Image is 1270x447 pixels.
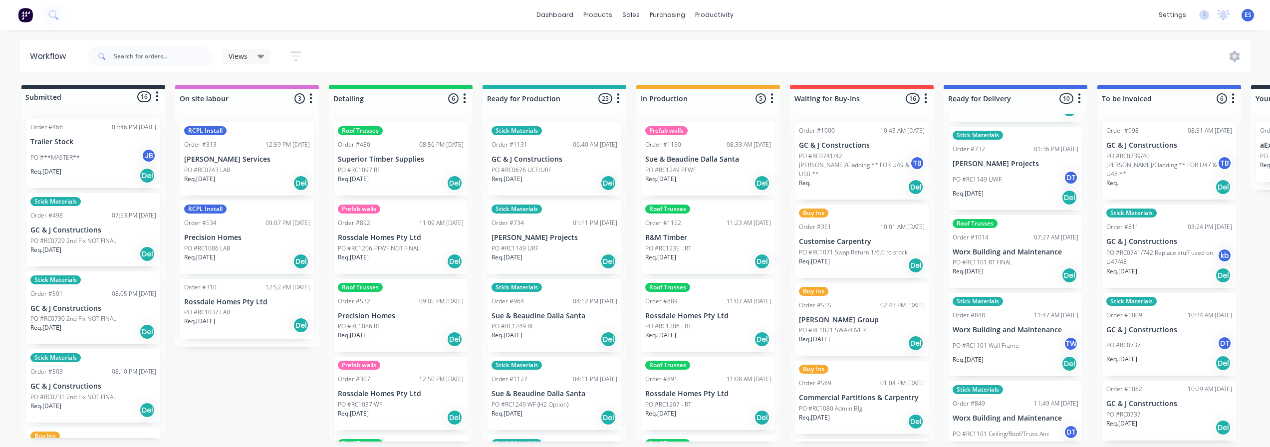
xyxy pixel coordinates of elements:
[953,258,1012,267] p: PO #RC1101 RT FINAL
[795,361,929,434] div: Buy InsOrder #56901:04 PM [DATE]Commercial Partitions & CarpentryPO #RC1080 Admin BlgReq.[DATE]Del
[1217,248,1232,263] div: kb
[1106,341,1141,350] p: PO #RC0737
[1102,205,1236,288] div: Stick MaterialsOrder #81103:24 PM [DATE]GC & J ConstructionsPO #RC0741/742 Replace stuff used on ...
[419,219,464,227] div: 11:09 AM [DATE]
[799,141,925,150] p: GC & J Constructions
[1106,141,1232,150] p: GC & J Constructions
[492,312,617,320] p: Sue & Beaudine Dalla Santa
[112,123,156,132] div: 03:46 PM [DATE]
[447,253,463,269] div: Del
[573,140,617,149] div: 06:40 AM [DATE]
[447,175,463,191] div: Del
[184,244,231,253] p: PO #RC1086 LAB
[953,399,985,408] div: Order #849
[1106,267,1137,276] p: Req. [DATE]
[799,326,866,335] p: PO #RC1021 SWAPOVER
[488,122,621,196] div: Stick MaterialsOrder #113106:40 AM [DATE]GC & J ConstructionsPO #RC0676 UCF/URFReq.[DATE]Del
[727,140,771,149] div: 08:33 AM [DATE]
[492,233,617,242] p: [PERSON_NAME] Projects
[492,175,522,184] p: Req. [DATE]
[795,283,929,356] div: Buy InsOrder #55502:43 PM [DATE][PERSON_NAME] GroupPO #RC1021 SWAPOVERReq.[DATE]Del
[1215,267,1231,283] div: Del
[799,248,908,257] p: PO #RC1071 Swap Return 1/6.0 to stock
[26,119,160,188] div: Order #46603:46 PM [DATE]Trailer StockPO #**MASTER**JBReq.[DATE]Del
[1188,223,1232,231] div: 03:24 PM [DATE]
[953,311,985,320] div: Order #848
[1034,399,1078,408] div: 11:49 AM [DATE]
[1217,156,1232,171] div: TB
[180,122,314,196] div: RCPL InstallOrder #31312:59 PM [DATE][PERSON_NAME] ServicesPO #RC0743 LABReq.[DATE]Del
[1106,355,1137,364] p: Req. [DATE]
[26,193,160,266] div: Stick MaterialsOrder #49807:53 PM [DATE]GC & J ConstructionsPO #RC0729 2nd Fix NOT FINALReq.[DATE...
[799,126,835,135] div: Order #1000
[338,312,464,320] p: Precision Homes
[1106,400,1232,408] p: GC & J Constructions
[419,297,464,306] div: 09:05 PM [DATE]
[1061,267,1077,283] div: Del
[573,375,617,384] div: 04:11 PM [DATE]
[754,331,770,347] div: Del
[18,7,33,22] img: Factory
[578,7,617,22] div: products
[30,123,63,132] div: Order #466
[641,201,775,274] div: Roof TrussesOrder #115211:23 AM [DATE]R&M TimberPO #RC1235 - RTReq.[DATE]Del
[645,400,691,409] p: PO #RC1207 - RT
[645,253,676,262] p: Req. [DATE]
[184,219,217,227] div: Order #534
[30,402,61,411] p: Req. [DATE]
[30,50,71,62] div: Workflow
[447,410,463,426] div: Del
[1034,233,1078,242] div: 07:27 AM [DATE]
[184,298,310,306] p: Rossdale Homes Pty Ltd
[953,385,1003,394] div: Stick Materials
[1106,248,1217,266] p: PO #RC0741/742 Replace stuff used on U47/48
[645,244,691,253] p: PO #RC1235 - RT
[1188,385,1232,394] div: 10:29 AM [DATE]
[1188,126,1232,135] div: 08:51 AM [DATE]
[645,140,681,149] div: Order #1150
[645,283,690,292] div: Roof Trusses
[1106,326,1232,334] p: GC & J Constructions
[953,355,984,364] p: Req. [DATE]
[1245,10,1252,19] span: ES
[30,393,116,402] p: PO #RC0731 2nd Fix NOT FINAL
[641,357,775,430] div: Roof TrussesOrder #89111:08 AM [DATE]Rossdale Homes Pty LtdPO #RC1207 - RTReq.[DATE]Del
[141,148,156,163] div: JB
[727,219,771,227] div: 11:23 AM [DATE]
[293,317,309,333] div: Del
[1102,381,1236,441] div: Order #106210:29 AM [DATE]GC & J ConstructionsPO #RC0737Req.[DATE]Del
[645,205,690,214] div: Roof Trusses
[1061,190,1077,206] div: Del
[30,236,116,245] p: PO #RC0729 2nd Fix NOT FINAL
[114,46,213,66] input: Search for orders...
[949,127,1082,210] div: Stick MaterialsOrder #73201:36 PM [DATE][PERSON_NAME] ProjectsPO #RC1149 UWFDTReq.[DATE]Del
[488,357,621,430] div: Stick MaterialsOrder #112704:11 PM [DATE]Sue & Beaudine Dalla SantaPO #RC1249 WF (H2 Option)Req.[...
[795,205,929,278] div: Buy InsOrder #35110:01 AM [DATE]Customise CarpentryPO #RC1071 Swap Return 1/6.0 to stockReq.[DATE...
[799,379,831,388] div: Order #569
[641,122,775,196] div: Prefab wallsOrder #115008:33 AM [DATE]Sue & Beaudine Dalla SantaPO #RC1249 PFWFReq.[DATE]Del
[492,155,617,164] p: GC & J Constructions
[30,382,156,391] p: GC & J Constructions
[338,331,369,340] p: Req. [DATE]
[265,283,310,292] div: 12:52 PM [DATE]
[645,297,678,306] div: Order #889
[799,257,830,266] p: Req. [DATE]
[641,279,775,352] div: Roof TrussesOrder #88911:07 AM [DATE]Rossdale Homes Pty LtdPO #RC1206 - RTReq.[DATE]Del
[645,375,678,384] div: Order #891
[645,219,681,227] div: Order #1152
[799,316,925,324] p: [PERSON_NAME] Group
[184,205,227,214] div: RCPL Install
[447,331,463,347] div: Del
[1063,336,1078,351] div: TW
[180,279,314,339] div: Order #31012:52 PM [DATE]Rossdale Homes Pty LtdPO #RC1037 LABReq.[DATE]Del
[293,253,309,269] div: Del
[908,179,924,195] div: Del
[1106,223,1139,231] div: Order #811
[600,253,616,269] div: Del
[645,312,771,320] p: Rossdale Homes Pty Ltd
[1106,179,1118,188] p: Req.
[1215,355,1231,371] div: Del
[600,410,616,426] div: Del
[1102,293,1236,376] div: Stick MaterialsOrder #100910:34 AM [DATE]GC & J ConstructionsPO #RC0737DTReq.[DATE]Del
[338,155,464,164] p: Superior Timber Supplies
